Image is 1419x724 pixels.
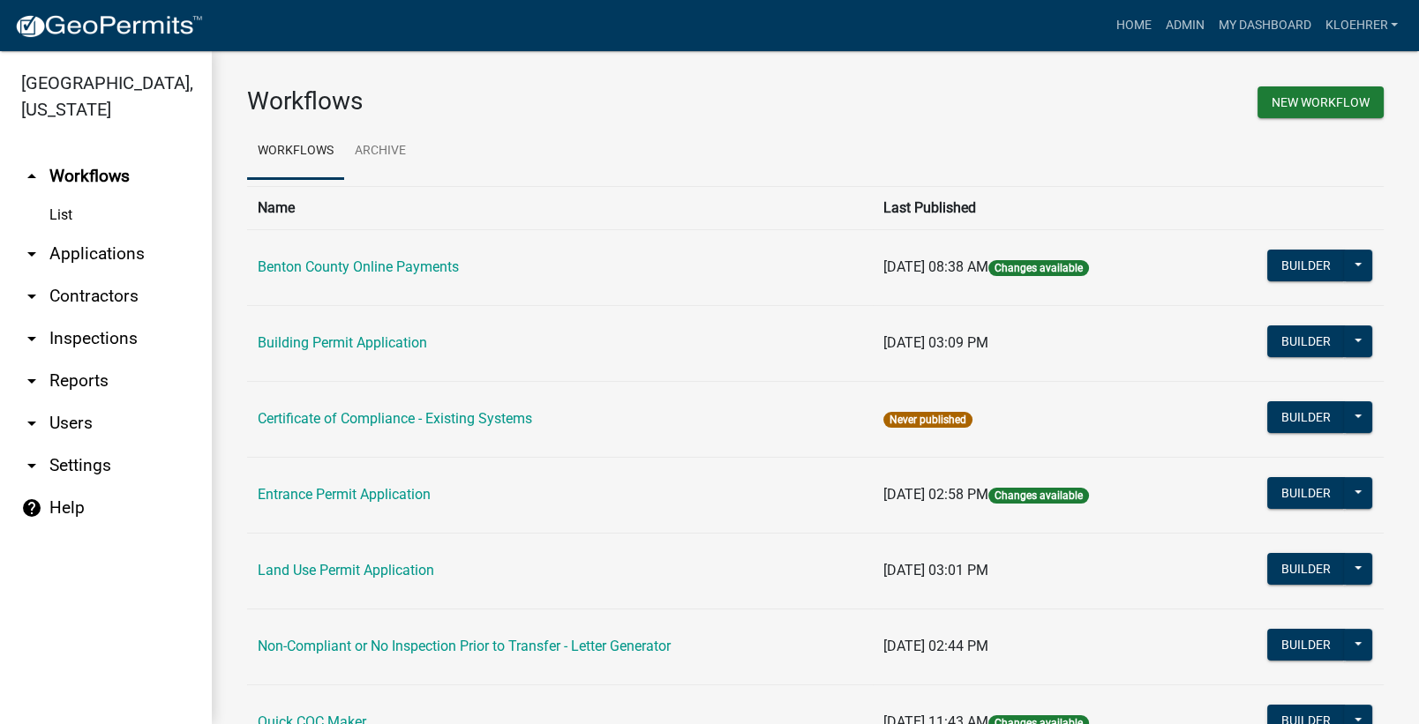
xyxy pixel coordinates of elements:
span: [DATE] 03:01 PM [883,562,988,578]
th: Name [247,186,873,229]
a: Building Permit Application [258,334,427,351]
a: Non-Compliant or No Inspection Prior to Transfer - Letter Generator [258,638,671,654]
button: Builder [1267,477,1345,509]
span: [DATE] 02:44 PM [883,638,988,654]
i: arrow_drop_down [21,286,42,307]
span: [DATE] 03:09 PM [883,334,988,351]
a: Benton County Online Payments [258,258,459,275]
i: arrow_drop_down [21,370,42,392]
i: arrow_drop_down [21,328,42,349]
a: Land Use Permit Application [258,562,434,578]
i: arrow_drop_down [21,243,42,265]
a: Home [1108,9,1158,42]
h3: Workflows [247,86,802,116]
span: Changes available [988,260,1089,276]
button: New Workflow [1258,86,1384,118]
button: Builder [1267,401,1345,433]
i: arrow_drop_down [21,413,42,434]
button: Builder [1267,325,1345,357]
a: Workflows [247,123,344,180]
button: Builder [1267,629,1345,661]
i: arrow_drop_down [21,455,42,476]
a: My Dashboard [1211,9,1318,42]
i: help [21,497,42,519]
button: Builder [1267,250,1345,281]
a: Archive [344,123,417,180]
span: Changes available [988,488,1089,504]
a: Entrance Permit Application [258,486,431,503]
span: [DATE] 08:38 AM [883,258,988,275]
i: arrow_drop_up [21,166,42,187]
th: Last Published [873,186,1200,229]
a: Certificate of Compliance - Existing Systems [258,410,532,427]
a: kloehrer [1318,9,1405,42]
button: Builder [1267,553,1345,585]
span: [DATE] 02:58 PM [883,486,988,503]
a: Admin [1158,9,1211,42]
span: Never published [883,412,972,428]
